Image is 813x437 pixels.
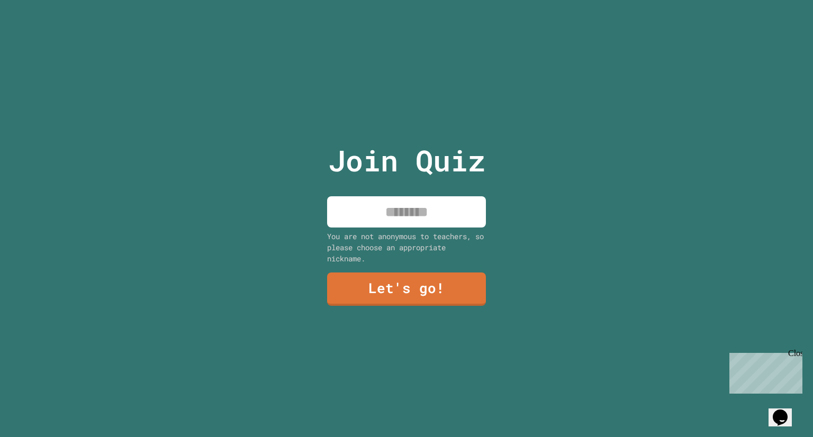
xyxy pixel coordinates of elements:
[327,272,486,306] a: Let's go!
[769,395,802,426] iframe: chat widget
[328,139,485,183] p: Join Quiz
[4,4,73,67] div: Chat with us now!Close
[725,349,802,394] iframe: chat widget
[327,231,486,264] div: You are not anonymous to teachers, so please choose an appropriate nickname.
